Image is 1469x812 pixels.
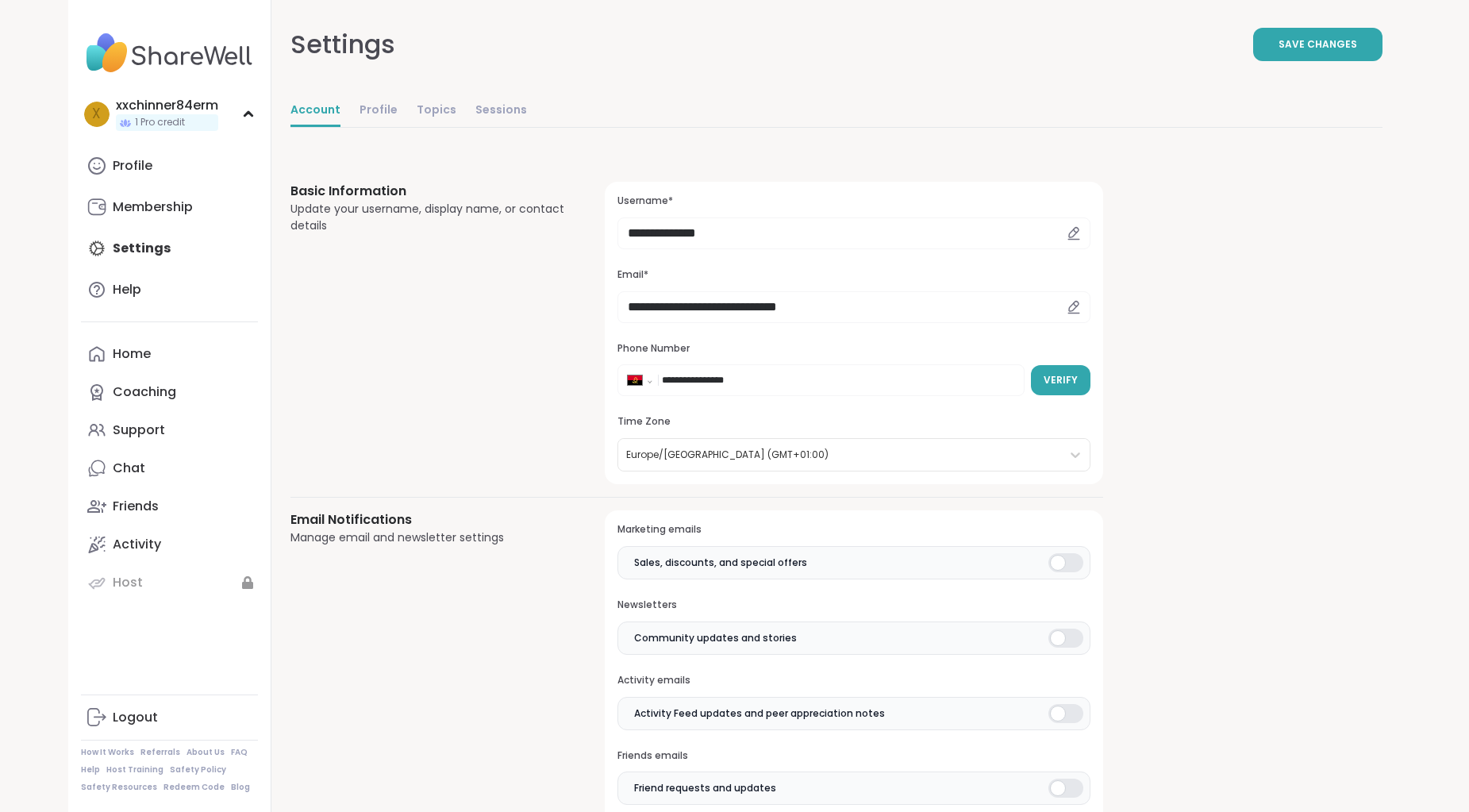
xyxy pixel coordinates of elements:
[617,523,1090,537] h3: Marketing emails
[187,747,225,758] a: About Us
[113,157,152,175] div: Profile
[475,95,527,127] a: Sessions
[1279,37,1357,52] span: Save Changes
[617,598,1090,612] h3: Newsletters
[290,95,340,127] a: Account
[360,95,398,127] a: Profile
[417,95,456,127] a: Topics
[617,268,1090,282] h3: Email*
[113,198,193,216] div: Membership
[81,25,258,81] img: ShareWell Nav Logo
[113,574,143,591] div: Host
[617,749,1090,763] h3: Friends emails
[81,271,258,309] a: Help
[113,498,159,515] div: Friends
[1044,373,1078,387] span: Verify
[81,449,258,487] a: Chat
[231,782,250,793] a: Blog
[81,411,258,449] a: Support
[92,104,101,125] span: x
[290,182,567,201] h3: Basic Information
[634,631,797,645] span: Community updates and stories
[1253,28,1382,61] button: Save Changes
[290,510,567,529] h3: Email Notifications
[81,764,100,775] a: Help
[81,188,258,226] a: Membership
[617,415,1090,429] h3: Time Zone
[113,345,151,363] div: Home
[116,97,218,114] div: xxchinner84erm
[634,781,776,795] span: Friend requests and updates
[634,706,885,721] span: Activity Feed updates and peer appreciation notes
[81,698,258,737] a: Logout
[135,116,185,129] span: 1 Pro credit
[113,281,141,298] div: Help
[81,487,258,525] a: Friends
[81,747,134,758] a: How It Works
[617,194,1090,208] h3: Username*
[617,342,1090,356] h3: Phone Number
[113,536,161,553] div: Activity
[140,747,180,758] a: Referrals
[113,709,158,726] div: Logout
[81,564,258,602] a: Host
[290,25,395,63] div: Settings
[231,747,248,758] a: FAQ
[81,525,258,564] a: Activity
[81,373,258,411] a: Coaching
[81,335,258,373] a: Home
[170,764,226,775] a: Safety Policy
[290,201,567,234] div: Update your username, display name, or contact details
[617,674,1090,687] h3: Activity emails
[1031,365,1090,395] button: Verify
[113,460,145,477] div: Chat
[106,764,163,775] a: Host Training
[113,421,165,439] div: Support
[81,147,258,185] a: Profile
[163,782,225,793] a: Redeem Code
[634,556,807,570] span: Sales, discounts, and special offers
[290,529,567,546] div: Manage email and newsletter settings
[81,782,157,793] a: Safety Resources
[113,383,176,401] div: Coaching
